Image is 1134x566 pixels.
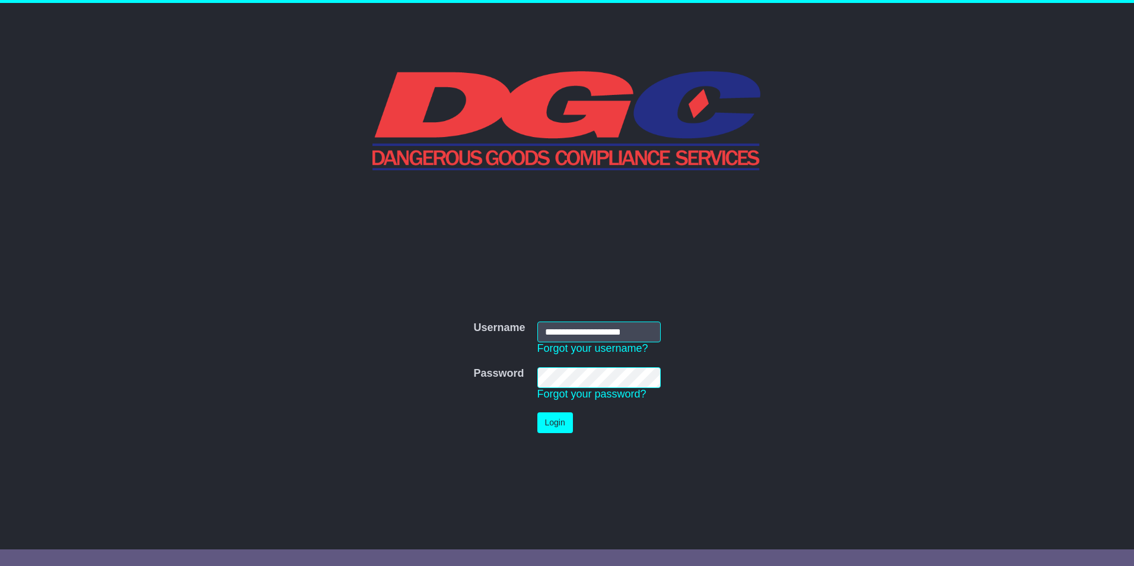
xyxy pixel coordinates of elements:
[473,322,525,335] label: Username
[537,388,646,400] a: Forgot your password?
[372,69,762,170] img: DGC QLD
[537,412,573,433] button: Login
[537,342,648,354] a: Forgot your username?
[473,367,524,380] label: Password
